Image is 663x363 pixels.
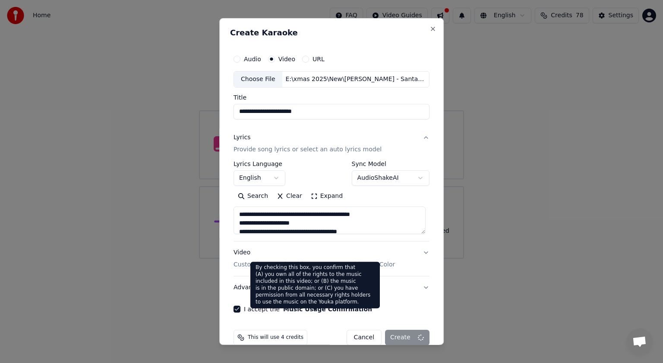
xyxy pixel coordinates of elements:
h2: Create Karaoke [230,29,433,37]
label: I accept the [244,306,372,312]
div: Video [234,248,395,269]
p: Provide song lyrics or select an auto lyrics model [234,145,382,154]
button: Search [234,189,272,203]
button: Cancel [347,330,382,345]
span: This will use 4 credits [248,334,303,341]
div: E:\xmas 2025\New\[PERSON_NAME] - Santa Baby - AI RESTORED 2025_1_wonder mp4.mp4 [282,75,429,84]
div: LyricsProvide song lyrics or select an auto lyrics model [234,161,429,241]
button: Expand [306,189,347,203]
label: Sync Model [352,161,429,167]
div: Lyrics [234,133,250,142]
button: Advanced [234,276,429,299]
label: URL [313,56,325,62]
button: VideoCustomize Karaoke Video: Use Image, Video, or Color [234,241,429,276]
button: LyricsProvide song lyrics or select an auto lyrics model [234,126,429,161]
p: Customize Karaoke Video: Use Image, Video, or Color [234,260,395,269]
label: Video [278,56,295,62]
label: Lyrics Language [234,161,285,167]
div: By checking this box, you confirm that (A) you own all of the rights to the music included in thi... [250,262,380,308]
label: Audio [244,56,261,62]
button: I accept the [283,306,372,312]
button: Clear [272,189,306,203]
label: Title [234,94,429,100]
div: Choose File [234,72,282,87]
